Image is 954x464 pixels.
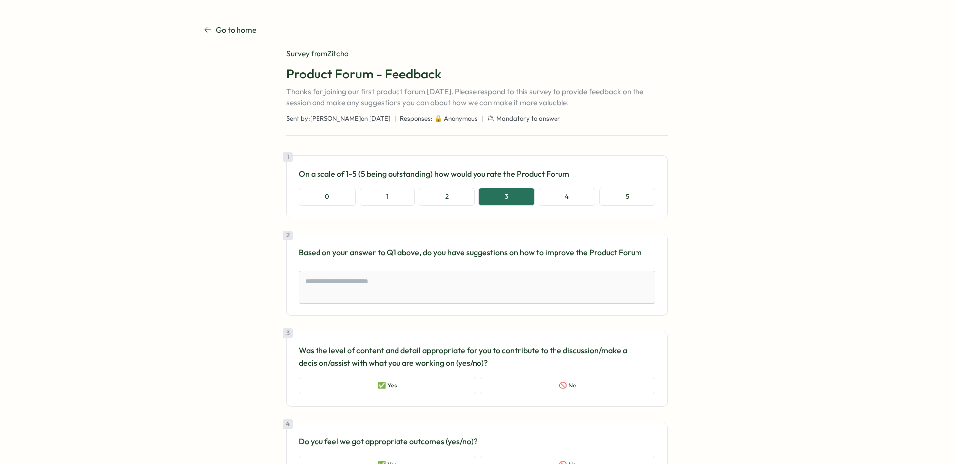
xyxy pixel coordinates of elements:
[283,419,293,429] div: 4
[286,114,390,123] span: Sent by: [PERSON_NAME] on [DATE]
[283,231,293,240] div: 2
[204,24,257,36] a: Go to home
[360,188,415,206] button: 1
[299,377,476,394] button: ✅ Yes
[478,188,535,206] button: 3
[299,344,655,369] p: Was the level of content and detail appropriate for you to contribute to the discussion/make a de...
[286,65,668,82] h1: Product Forum - Feedback
[299,435,655,448] p: Do you feel we got appropriate outcomes (yes/no)?
[394,114,396,123] span: |
[299,188,356,206] button: 0
[496,114,560,123] span: Mandatory to answer
[216,24,257,36] p: Go to home
[283,328,293,338] div: 3
[539,188,595,206] button: 4
[299,246,655,259] p: Based on your answer to Q1 above, do you have suggestions on how to improve the Product Forum
[481,114,483,123] span: |
[419,188,475,206] button: 2
[299,168,655,180] p: On a scale of 1-5 (5 being outstanding) how would you rate the Product Forum
[599,188,655,206] button: 5
[283,152,293,162] div: 1
[286,48,668,59] div: Survey from Zitcha
[286,86,668,108] p: Thanks for joining our first product forum [DATE]. Please respond to this survey to provide feedb...
[480,377,655,394] button: 🚫 No
[400,114,477,123] span: Responses: 🔒 Anonymous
